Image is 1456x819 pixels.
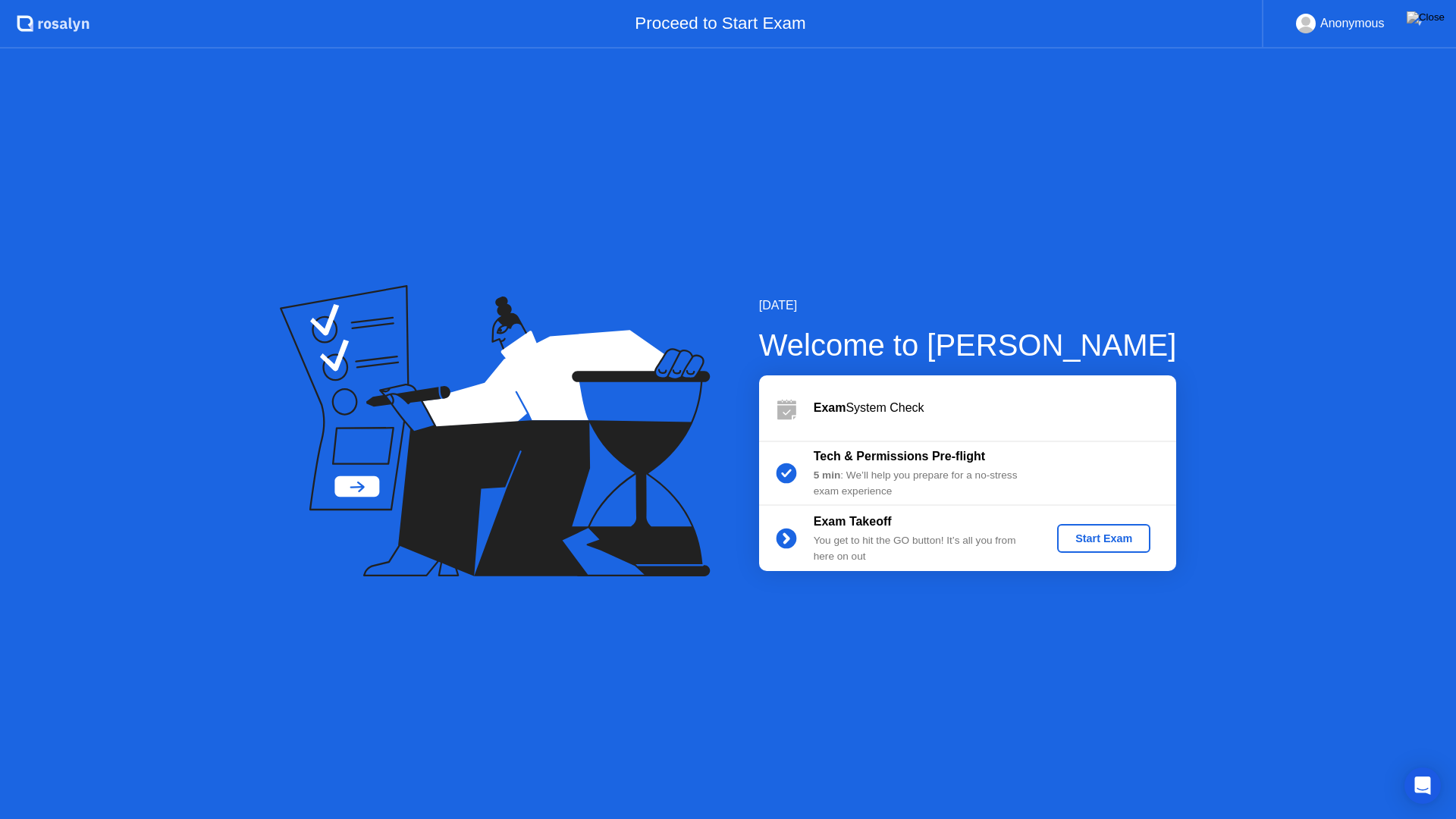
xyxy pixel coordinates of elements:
button: Start Exam [1057,524,1150,553]
div: [DATE] [759,297,1177,315]
b: Exam [814,401,846,414]
b: 5 min [814,469,841,481]
b: Tech & Permissions Pre-flight [814,450,985,463]
div: System Check [814,399,1176,417]
div: Anonymous [1320,14,1385,33]
b: Exam Takeoff [814,515,892,528]
div: Start Exam [1063,532,1144,544]
div: Welcome to [PERSON_NAME] [759,322,1177,368]
img: Close [1407,11,1445,24]
div: You get to hit the GO button! It’s all you from here on out [814,533,1032,564]
div: : We’ll help you prepare for a no-stress exam experience [814,468,1032,499]
div: Open Intercom Messenger [1404,767,1441,804]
